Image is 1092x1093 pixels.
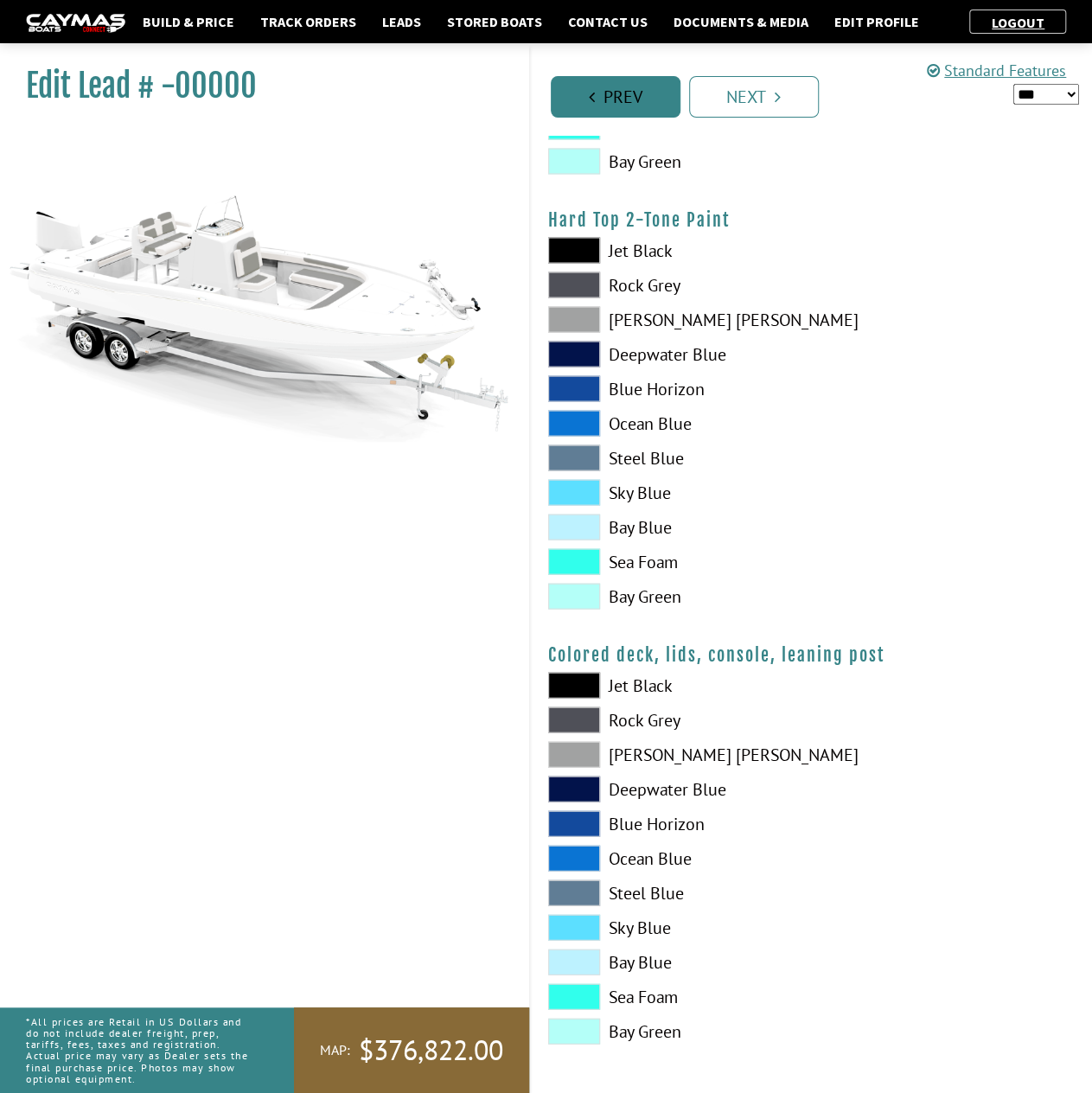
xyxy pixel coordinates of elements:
label: Deepwater Blue [548,776,795,802]
a: Build & Price [134,10,243,33]
a: Next [689,76,819,118]
label: Blue Horizon [548,375,795,401]
a: MAP:$376,822.00 [294,1007,529,1093]
h1: Edit Lead # -00000 [26,67,486,105]
h4: Colored deck, lids, console, leaning post [548,643,1076,665]
label: Rock Grey [548,706,795,732]
label: Sky Blue [548,914,795,940]
a: Edit Profile [826,10,928,33]
label: Blue Horizon [548,810,795,836]
label: Rock Grey [548,272,795,297]
label: Sea Foam [548,548,795,574]
label: Jet Black [548,237,795,263]
a: Documents & Media [665,10,817,33]
label: Jet Black [548,672,795,698]
label: Ocean Blue [548,410,795,436]
label: Deepwater Blue [548,341,795,367]
a: Track Orders [252,10,365,33]
a: Contact Us [559,10,656,33]
label: Bay Blue [548,949,795,975]
label: Steel Blue [548,879,795,905]
label: [PERSON_NAME] [PERSON_NAME] [548,306,795,332]
a: Standard Features [927,61,1066,80]
img: caymas-dealer-connect-2ed40d3bc7270c1d8d7ffb4b79bf05adc795679939227970def78ec6f6c03838.gif [26,14,125,32]
label: Sea Foam [548,983,795,1009]
label: Ocean Blue [548,845,795,871]
label: Sky Blue [548,479,795,505]
label: [PERSON_NAME] [PERSON_NAME] [548,741,795,767]
span: MAP: [320,1041,350,1059]
a: Prev [551,76,680,118]
h4: Hard Top 2-Tone Paint [548,208,1076,230]
label: Bay Green [548,148,795,174]
label: Bay Green [548,583,795,609]
a: Logout [983,14,1053,31]
span: $376,822.00 [359,1032,503,1069]
a: Stored Boats [438,10,551,33]
label: Steel Blue [548,444,795,470]
a: Leads [374,10,430,33]
label: Bay Blue [548,514,795,540]
p: *All prices are Retail in US Dollars and do not include dealer freight, prep, tariffs, fees, taxe... [26,1007,255,1093]
label: Bay Green [548,1018,795,1044]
